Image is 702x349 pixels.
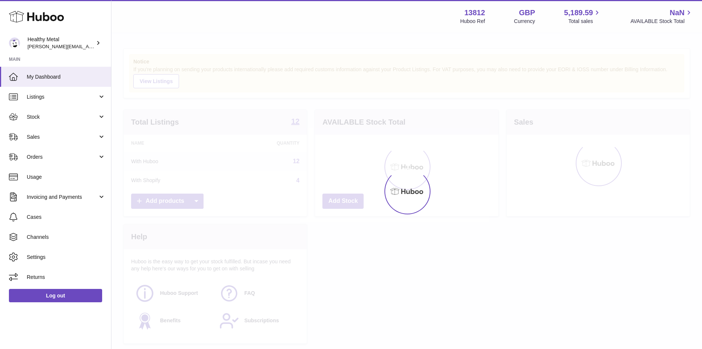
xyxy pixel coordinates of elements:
a: Log out [9,289,102,302]
img: jose@healthy-metal.com [9,37,20,49]
strong: 13812 [464,8,485,18]
span: Channels [27,234,105,241]
strong: GBP [519,8,535,18]
a: NaN AVAILABLE Stock Total [630,8,693,25]
span: Invoicing and Payments [27,194,98,201]
span: Returns [27,274,105,281]
span: Total sales [568,18,601,25]
span: AVAILABLE Stock Total [630,18,693,25]
span: Cases [27,214,105,221]
span: Stock [27,113,98,121]
span: Usage [27,174,105,181]
span: [PERSON_NAME][EMAIL_ADDRESS][DOMAIN_NAME] [27,43,149,49]
div: Currency [514,18,535,25]
a: 5,189.59 Total sales [564,8,602,25]
span: NaN [670,8,685,18]
div: Healthy Metal [27,36,94,50]
span: 5,189.59 [564,8,593,18]
span: Listings [27,93,98,101]
span: My Dashboard [27,73,105,80]
span: Orders [27,154,98,161]
span: Sales [27,134,98,141]
div: Huboo Ref [460,18,485,25]
span: Settings [27,254,105,261]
